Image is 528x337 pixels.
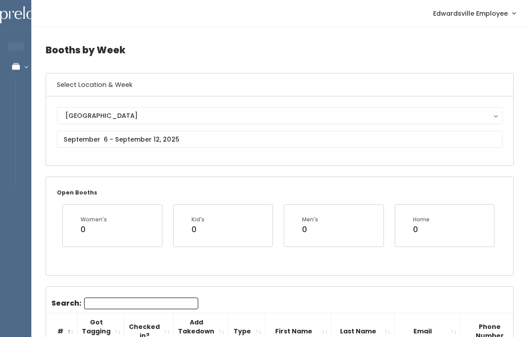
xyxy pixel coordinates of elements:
div: Women's [81,216,107,224]
div: 0 [302,224,318,235]
small: Open Booths [57,189,97,196]
h6: Select Location & Week [46,73,513,96]
span: Edwardsville Employee [433,9,508,18]
div: Men's [302,216,318,224]
label: Search: [51,298,198,309]
div: Kid's [192,216,204,224]
a: Edwardsville Employee [424,4,524,23]
div: [GEOGRAPHIC_DATA] [65,111,494,121]
h4: Booths by Week [46,38,514,62]
input: September 6 - September 12, 2025 [57,131,502,148]
div: 0 [413,224,430,235]
div: 0 [192,224,204,235]
button: [GEOGRAPHIC_DATA] [57,107,502,124]
input: Search: [84,298,198,309]
div: Home [413,216,430,224]
div: 0 [81,224,107,235]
